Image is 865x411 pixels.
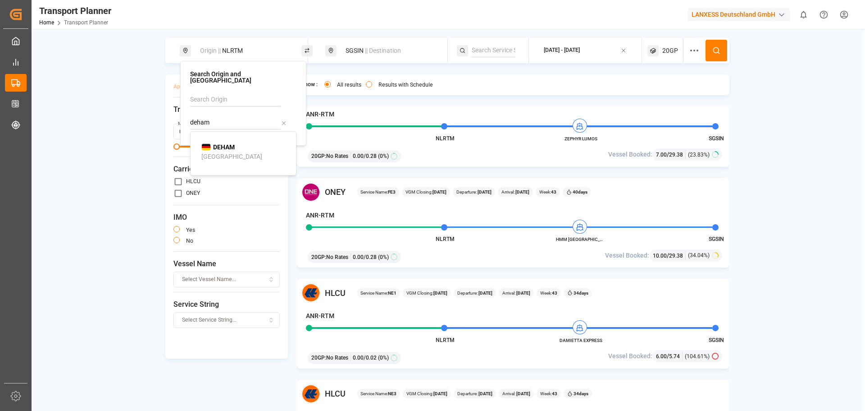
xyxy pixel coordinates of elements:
span: NLRTM [436,236,455,242]
span: SGSIN [709,337,724,343]
h4: ANR-RTM [306,211,334,220]
b: NE3 [388,391,396,396]
b: 40 days [573,189,587,194]
img: country [201,143,211,151]
b: DEHAM [213,143,235,151]
b: NE1 [388,291,396,296]
span: Vessel Booked: [605,251,649,260]
span: No Rates [326,253,348,261]
span: Arrival: [501,189,529,195]
b: 43 [552,391,557,396]
span: VGM Closing: [406,390,447,397]
span: 20GP : [311,152,326,160]
span: 20GP : [311,253,326,261]
span: NLRTM [436,337,455,343]
span: (104.61%) [685,352,710,360]
span: No Rates [326,354,348,362]
span: Vessel Booked: [608,150,652,159]
span: Service String [173,299,280,310]
span: Arrival: [502,290,530,296]
input: Search POL [190,116,281,129]
span: SGSIN [709,135,724,142]
span: IMO [173,212,280,223]
span: 29.38 [669,152,683,158]
span: Service Name: [360,290,396,296]
label: Results with Schedule [378,82,433,88]
div: LANXESS Deutschland GmbH [688,8,790,21]
button: LANXESS Deutschland GmbH [688,6,793,23]
label: All results [337,82,361,88]
input: Search Service String [472,44,515,57]
span: (34.04%) [688,251,710,259]
label: yes [186,227,195,233]
span: Departure: [456,189,492,195]
h4: Search Origin and [GEOGRAPHIC_DATA] [190,71,296,83]
b: [DATE] [515,291,530,296]
h4: ANR-RTM [306,110,334,119]
span: 5.74 [669,353,680,360]
span: Service Name: [360,189,396,195]
img: Carrier [301,384,320,403]
span: Departure: [457,390,492,397]
div: [DATE] - [DATE] [544,46,580,55]
span: Origin || [200,47,221,54]
span: Week: [540,290,557,296]
span: ONEY [325,186,346,198]
span: Vessel Booked: [608,351,652,361]
div: SGSIN [340,42,437,59]
label: HLCU [186,179,200,184]
b: 34 days [574,291,588,296]
b: [DATE] [514,189,529,194]
span: Transit Time [173,104,280,115]
b: [DATE] [433,391,447,396]
b: FE3 [388,189,396,194]
b: 34 days [574,391,588,396]
span: || Destination [365,47,401,54]
img: Carrier [301,283,320,302]
label: Min Days [178,120,198,127]
span: (23.83%) [688,151,710,159]
span: HMM [GEOGRAPHIC_DATA] [556,236,605,243]
button: [DATE] - [DATE] [534,42,637,60]
b: [DATE] [477,189,492,194]
span: 6.00 [656,353,667,360]
div: NLRTM [195,42,292,59]
span: 0.00 / 0.28 [353,152,377,160]
div: Transport Planner [39,4,111,18]
button: Help Center [814,5,834,25]
span: ZEPHYR LUMOS [556,135,605,142]
span: Show : [301,81,318,89]
label: no [186,238,193,244]
span: No Rates [326,152,348,160]
input: Search Origin [190,93,281,106]
button: show 0 new notifications [793,5,814,25]
span: Vessel Name [173,259,280,269]
span: VGM Closing: [406,290,447,296]
span: HLCU [325,388,346,400]
span: VGM Closing: [405,189,446,195]
span: (0%) [378,152,389,160]
span: NLRTM [436,135,455,142]
span: Carrier SCAC [173,164,280,175]
span: Week: [539,189,556,195]
span: (0%) [378,253,389,261]
h4: ANR-RTM [306,311,334,321]
div: / [656,150,686,159]
b: [DATE] [478,391,492,396]
b: [DATE] [515,391,530,396]
span: 20GP [662,46,678,55]
div: / [653,251,686,260]
label: ONEY [186,190,200,196]
span: 7.00 [656,152,667,158]
span: SGSIN [709,236,724,242]
b: 43 [551,189,556,194]
span: 0.00 / 0.02 [353,354,377,362]
span: 0.00 / 0.28 [353,253,377,261]
b: [DATE] [432,189,446,194]
span: Arrival: [502,390,530,397]
b: [DATE] [478,291,492,296]
span: Select Vessel Name... [182,276,236,284]
img: Carrier [301,183,320,202]
span: 20GP : [311,354,326,362]
span: HLCU [325,287,346,299]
